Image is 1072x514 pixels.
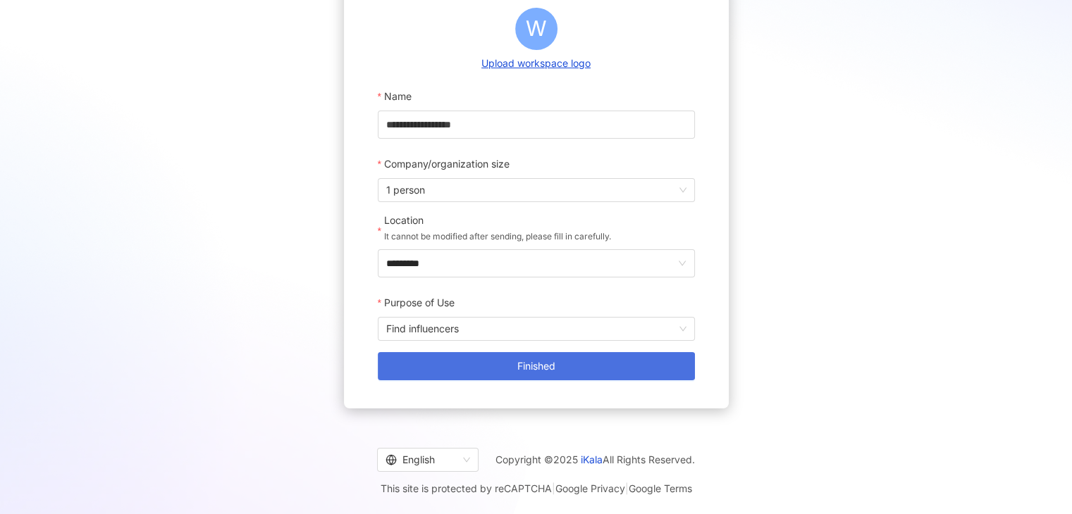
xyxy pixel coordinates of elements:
p: It cannot be modified after sending, please fill in carefully. [384,230,611,244]
button: Upload workspace logo [477,56,595,71]
span: Find influencers [386,318,686,340]
label: Name [378,82,421,111]
input: Name [378,111,695,139]
label: Purpose of Use [378,289,464,317]
label: Company/organization size [378,150,519,178]
span: This site is protected by reCAPTCHA [381,480,692,497]
span: down [678,259,686,268]
span: 1 person [386,179,686,201]
a: Google Terms [629,482,692,494]
span: Copyright © 2025 All Rights Reserved. [495,451,695,468]
div: Location [384,213,611,227]
span: | [625,482,629,494]
button: Finished [378,352,695,380]
span: W [526,12,547,45]
a: iKala [581,453,603,465]
a: Google Privacy [555,482,625,494]
span: Finished [517,361,555,372]
span: | [552,482,555,494]
div: English [386,449,457,471]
